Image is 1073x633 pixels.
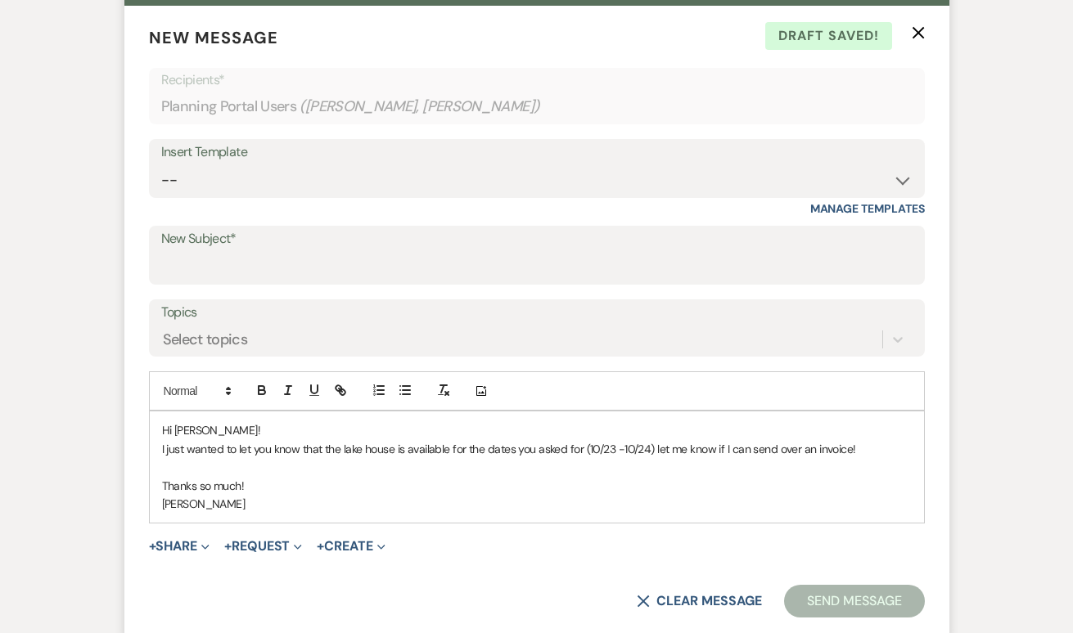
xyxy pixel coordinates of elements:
span: + [149,540,156,553]
button: Share [149,540,210,553]
label: New Subject* [161,227,913,251]
button: Create [317,540,385,553]
label: Topics [161,301,913,325]
p: I just wanted to let you know that the lake house is available for the dates you asked for (10/23... [162,440,912,458]
span: New Message [149,27,278,48]
span: ( [PERSON_NAME], [PERSON_NAME] ) [300,96,540,118]
span: + [224,540,232,553]
div: Planning Portal Users [161,91,913,123]
p: Thanks so much! [162,477,912,495]
a: Manage Templates [810,201,925,216]
button: Clear message [637,595,761,608]
button: Request [224,540,302,553]
div: Select topics [163,329,248,351]
p: Hi [PERSON_NAME]! [162,421,912,439]
span: + [317,540,324,553]
p: [PERSON_NAME] [162,495,912,513]
button: Send Message [784,585,924,617]
span: Draft saved! [765,22,892,50]
div: Insert Template [161,141,913,164]
p: Recipients* [161,70,913,91]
